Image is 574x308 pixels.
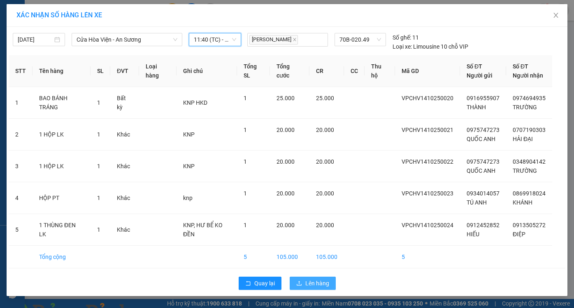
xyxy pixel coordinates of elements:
th: CR [309,55,344,87]
td: Khác [110,150,139,182]
td: 1 HỘP LK [33,150,91,182]
th: Thu hộ [365,55,395,87]
span: XÁC NHẬN SỐ HÀNG LÊN XE [16,11,102,19]
span: 1 [97,195,100,201]
span: TÚ ANH [467,199,487,206]
span: KNP, HƯ BỂ KO ĐỀN [183,222,223,237]
span: VPCHV1410250022 [402,158,453,165]
span: 20.000 [316,222,334,228]
span: Số ĐT [513,63,528,70]
span: VPCHV1410250023 [402,190,453,197]
span: KNP HKD [183,99,207,106]
span: VPCHV1410250021 [402,127,453,133]
span: 0934014057 [467,190,500,197]
span: Số ĐT [467,63,482,70]
span: 0707190303 [513,127,546,133]
span: 20.000 [277,158,295,165]
span: 1 [97,226,100,233]
span: 01 Võ Văn Truyện, KP.1, Phường 2 [65,25,113,35]
span: KNP [183,163,195,169]
span: Hotline: 19001152 [65,37,101,42]
strong: ĐỒNG PHƯỚC [65,5,113,12]
td: Khác [110,119,139,150]
span: HIẾU [467,231,479,237]
span: Bến xe [GEOGRAPHIC_DATA] [65,13,111,24]
td: BAO BÁNH TRÁNG [33,87,91,119]
span: 70B-020.49 [339,33,381,46]
span: 1 [244,222,247,228]
th: STT [9,55,33,87]
span: upload [296,280,302,287]
span: 0912452852 [467,222,500,228]
span: knp [183,195,193,201]
span: close [293,38,297,42]
th: ĐVT [110,55,139,87]
button: Close [544,4,567,27]
span: 0974694935 [513,95,546,101]
span: 0975747273 [467,127,500,133]
span: In ngày: [2,60,50,65]
th: Mã GD [395,55,460,87]
span: QUỐC ANH [467,167,495,174]
span: VPCHV1410250020 [402,95,453,101]
span: 1 [97,131,100,138]
th: SL [91,55,110,87]
span: 1 [97,99,100,106]
span: 0348904142 [513,158,546,165]
span: down [173,37,178,42]
td: 1 THÙNG ĐEN LK [33,214,91,246]
span: KHÁNH [513,199,532,206]
span: TRƯỜNG [513,167,537,174]
span: [PERSON_NAME] [249,35,298,45]
span: QUỐC ANH [467,136,495,142]
td: HỘP PT [33,182,91,214]
span: TRƯỜNG [513,104,537,111]
span: Lên hàng [305,279,329,288]
td: 5 [237,246,270,268]
th: Tên hàng [33,55,91,87]
td: 105.000 [270,246,309,268]
span: rollback [245,280,251,287]
span: 20.000 [277,222,295,228]
td: 1 [9,87,33,119]
span: 25.000 [277,95,295,101]
td: Khác [110,182,139,214]
td: 5 [395,246,460,268]
td: 5 [9,214,33,246]
td: 4 [9,182,33,214]
span: 0913505272 [513,222,546,228]
span: Số ghế: [393,33,411,42]
button: rollbackQuay lại [239,277,281,290]
span: 1 [97,163,100,169]
span: VPCHV1410250024 [41,52,91,59]
div: 11 [393,33,419,42]
td: Khác [110,214,139,246]
span: close [553,12,559,19]
span: Loại xe: [393,42,412,51]
span: Người nhận [513,72,543,79]
span: 1 [244,190,247,197]
span: Cửa Hòa Viện - An Sương [77,33,177,46]
span: Quay lại [254,279,275,288]
td: 105.000 [309,246,344,268]
span: 11:38:17 [DATE] [18,60,50,65]
span: 1 [244,127,247,133]
span: 20.000 [277,127,295,133]
span: KNP [183,131,195,138]
div: Limousine 10 chỗ VIP [393,42,468,51]
span: 25.000 [316,95,334,101]
span: 1 [244,158,247,165]
span: Người gửi [467,72,493,79]
span: 20.000 [277,190,295,197]
span: 20.000 [316,127,334,133]
input: 14/10/2025 [18,35,53,44]
span: [PERSON_NAME]: [2,53,91,58]
td: Tổng cộng [33,246,91,268]
span: 0916955907 [467,95,500,101]
th: Tổng SL [237,55,270,87]
button: uploadLên hàng [290,277,336,290]
span: 1 [244,95,247,101]
th: Ghi chú [177,55,237,87]
th: Tổng cước [270,55,309,87]
span: 0869918024 [513,190,546,197]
